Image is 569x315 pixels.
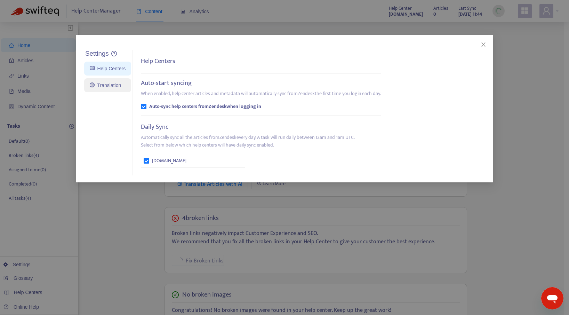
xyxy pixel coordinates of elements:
[480,41,487,48] button: Close
[141,90,381,97] p: When enabled, help center articles and metadata will automatically sync from Zendesk the first ti...
[111,51,117,56] span: question-circle
[141,134,355,149] p: Automatically sync all the articles from Zendesk every day. A task will run daily between 12am an...
[85,50,109,58] h5: Settings
[141,57,175,65] h5: Help Centers
[141,123,168,131] h5: Daily Sync
[90,82,121,88] a: Translation
[141,79,192,87] h5: Auto-start syncing
[149,103,261,110] b: Auto-sync help centers from Zendesk when logging in
[111,51,117,57] a: question-circle
[152,157,186,165] span: [DOMAIN_NAME]
[481,42,486,47] span: close
[541,287,563,309] iframe: Button to launch messaging window
[90,66,126,71] a: Help Centers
